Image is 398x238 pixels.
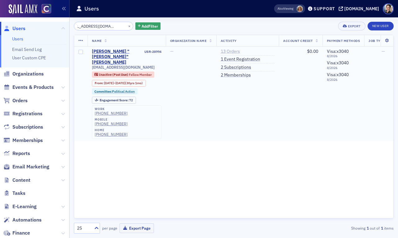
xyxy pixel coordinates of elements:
[12,150,30,157] span: Reports
[327,78,360,82] span: 8 / 2026
[365,225,370,231] strong: 1
[12,124,43,130] span: Subscriptions
[12,25,25,32] span: Users
[382,48,385,54] span: —
[221,39,237,43] span: Activity
[12,190,25,197] span: Tasks
[142,23,158,29] span: Add Filter
[338,22,365,30] button: Export
[221,49,240,54] a: 13 Orders
[104,81,143,85] div: – (30yrs 1mo)
[95,121,128,126] a: [PHONE_NUMBER]
[84,5,99,12] h1: Users
[92,49,143,65] a: [PERSON_NAME] "[PERSON_NAME]" [PERSON_NAME]
[95,111,128,116] a: [PHONE_NUMBER]
[127,23,132,29] button: ×
[3,124,43,130] a: Subscriptions
[3,217,42,223] a: Automations
[94,72,152,76] a: Inactive (Past Due) Fellow Member
[115,81,125,85] span: [DATE]
[3,84,54,91] a: Events & Products
[12,97,28,104] span: Orders
[95,128,128,132] div: home
[77,225,91,231] div: 25
[99,72,129,77] span: Inactive (Past Due)
[129,72,152,77] span: Fellow Member
[314,6,335,11] div: Support
[120,223,154,233] button: Export Page
[344,6,379,11] div: [DOMAIN_NAME]
[12,217,42,223] span: Automations
[170,39,207,43] span: Organization Name
[3,230,30,236] a: Finance
[278,7,293,11] span: Viewing
[327,72,349,77] span: Visa : x3040
[283,39,313,43] span: Account Credit
[12,137,43,144] span: Memberships
[292,225,394,231] div: Showing out of items
[95,107,128,111] div: work
[327,60,349,66] span: Visa : x3040
[12,230,30,236] span: Finance
[3,190,25,197] a: Tasks
[221,57,260,62] a: 1 Event Registration
[3,71,44,77] a: Organizations
[12,84,54,91] span: Events & Products
[95,118,128,121] div: mobile
[74,22,133,30] input: Search…
[339,7,381,11] button: [DOMAIN_NAME]
[296,6,303,12] span: Cheryl Moss
[368,22,394,30] a: New User
[3,203,37,210] a: E-Learning
[369,39,385,43] span: Job Type
[9,4,37,14] img: SailAMX
[92,65,155,70] span: [EMAIL_ADDRESS][DOMAIN_NAME]
[383,3,394,14] span: Profile
[221,65,251,70] a: 2 Subscriptions
[92,80,146,87] div: From: 1995-06-15 00:00:00
[12,203,37,210] span: E-Learning
[3,137,43,144] a: Memberships
[3,97,28,104] a: Orders
[94,89,112,94] span: Committee :
[12,163,49,170] span: Email Marketing
[42,4,51,14] img: SailAMX
[135,22,161,30] button: AddFilter
[100,98,133,102] div: 72
[37,4,51,15] a: View Homepage
[12,71,44,77] span: Organizations
[3,163,49,170] a: Email Marketing
[3,150,30,157] a: Reports
[92,97,136,103] div: Engagement Score: 72
[95,132,128,137] a: [PHONE_NUMBER]
[92,88,138,94] div: Committee:
[12,110,43,117] span: Registrations
[94,89,135,94] a: Committee:Political Action
[12,47,42,52] a: Email Send Log
[278,7,283,11] div: Also
[3,25,25,32] a: Users
[104,81,114,85] span: [DATE]
[327,54,360,58] span: 8 / 2026
[221,72,251,78] a: 2 Memberships
[92,39,102,43] span: Name
[102,225,117,231] label: per page
[348,25,361,28] div: Export
[3,110,43,117] a: Registrations
[12,55,46,61] a: User Custom CPE
[92,71,155,78] div: Inactive (Past Due): Inactive (Past Due): Fellow Member
[327,39,360,43] span: Payment Methods
[3,177,30,184] a: Content
[95,81,104,85] span: From :
[327,66,360,70] span: 8 / 2026
[12,177,30,184] span: Content
[12,36,23,42] a: Users
[100,98,129,102] span: Engagement Score :
[327,48,349,54] span: Visa : x3040
[170,48,174,54] span: —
